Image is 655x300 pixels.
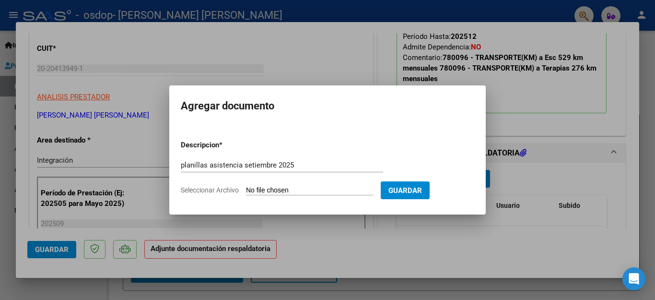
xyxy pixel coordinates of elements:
p: Descripcion [181,140,269,151]
span: Seleccionar Archivo [181,186,239,194]
span: Guardar [388,186,422,195]
div: Open Intercom Messenger [622,267,645,290]
button: Guardar [381,181,430,199]
h2: Agregar documento [181,97,474,115]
